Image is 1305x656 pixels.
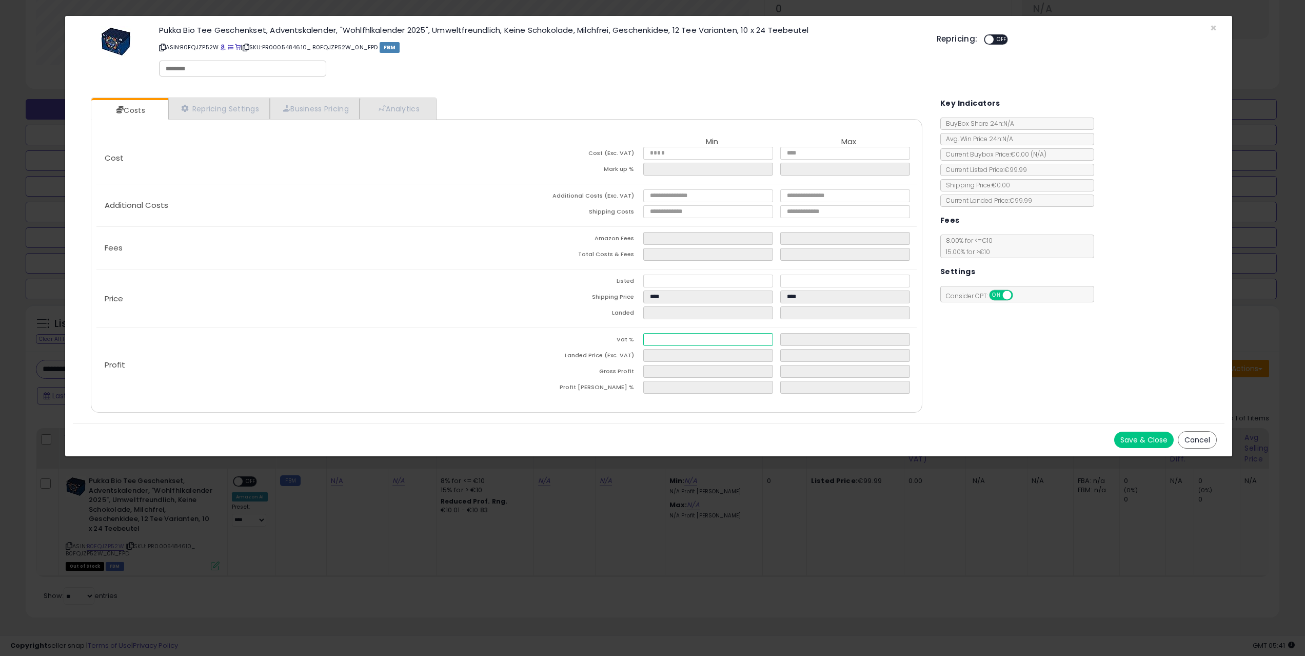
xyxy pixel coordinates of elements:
th: Min [643,138,780,147]
td: Shipping Costs [507,205,643,221]
span: OFF [994,35,1010,44]
td: Profit [PERSON_NAME] % [507,381,643,397]
h5: Key Indicators [940,97,1000,110]
h5: Fees [940,214,960,227]
td: Listed [507,275,643,291]
h5: Settings [940,265,975,278]
td: Additional Costs (Exc. VAT) [507,189,643,205]
a: Costs [91,100,167,121]
span: €0.00 [1011,150,1046,159]
p: Price [96,295,506,303]
td: Cost (Exc. VAT) [507,147,643,163]
a: BuyBox page [220,43,226,51]
td: Vat % [507,333,643,349]
td: Landed Price (Exc. VAT) [507,349,643,365]
p: Cost [96,154,506,162]
a: Repricing Settings [168,98,270,119]
span: FBM [380,42,400,53]
span: Avg. Win Price 24h: N/A [941,134,1013,143]
a: Analytics [360,98,436,119]
span: BuyBox Share 24h: N/A [941,119,1014,128]
span: Current Buybox Price: [941,150,1046,159]
span: Consider CPT: [941,292,1026,300]
span: ( N/A ) [1031,150,1046,159]
span: Current Listed Price: €99.99 [941,165,1027,174]
h3: Pukka Bio Tee Geschenkset, Adventskalender, "Wohlfhlkalender 2025", Umweltfreundlich, Keine Schok... [159,26,921,34]
td: Amazon Fees [507,232,643,248]
th: Max [780,138,917,147]
a: Business Pricing [270,98,360,119]
p: Additional Costs [96,201,506,209]
span: OFF [1011,291,1027,300]
td: Landed [507,306,643,322]
span: ON [990,291,1003,300]
p: Fees [96,244,506,252]
button: Cancel [1178,431,1217,449]
span: Current Landed Price: €99.99 [941,196,1032,205]
button: Save & Close [1114,432,1174,448]
p: ASIN: B0FQJZP52W | SKU: PR0005484610_ B0FQJZP52W_0N_FPD [159,39,921,55]
span: 8.00 % for <= €10 [941,236,993,256]
p: Profit [96,361,506,369]
a: All offer listings [228,43,233,51]
td: Shipping Price [507,291,643,306]
td: Gross Profit [507,365,643,381]
a: Your listing only [235,43,241,51]
td: Total Costs & Fees [507,248,643,264]
h5: Repricing: [937,35,978,43]
span: Shipping Price: €0.00 [941,181,1010,189]
span: × [1210,21,1217,35]
img: 41NFY2aqSuL._SL60_.jpg [101,26,131,57]
span: 15.00 % for > €10 [941,247,990,256]
td: Mark up % [507,163,643,179]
